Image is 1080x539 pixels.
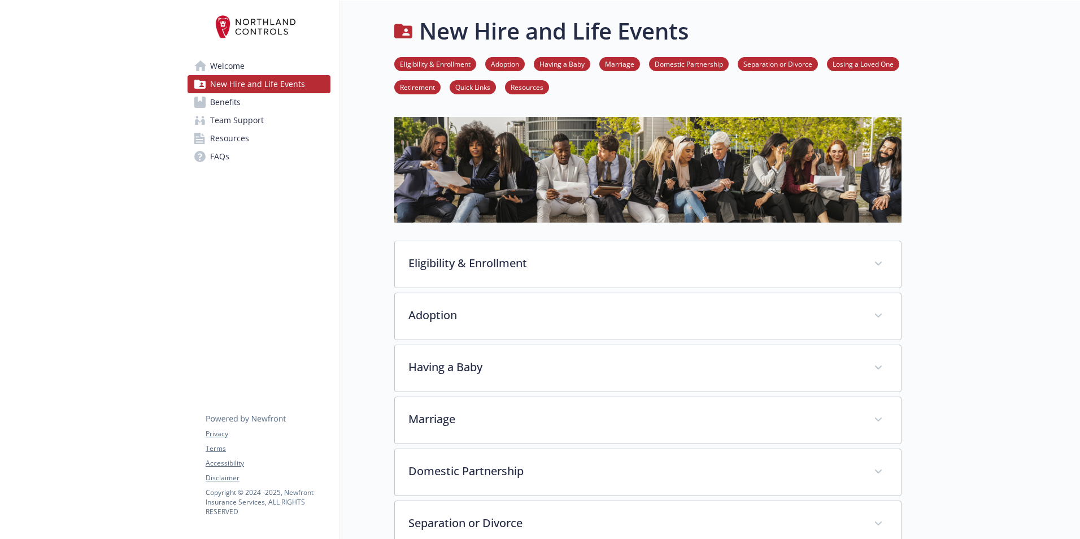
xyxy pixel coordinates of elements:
h1: New Hire and Life Events [419,14,689,48]
a: Losing a Loved One [827,58,899,69]
a: Marriage [599,58,640,69]
a: Resources [188,129,330,147]
a: Terms [206,444,330,454]
div: Adoption [395,293,901,340]
div: Domestic Partnership [395,449,901,495]
a: Disclaimer [206,473,330,483]
span: Benefits [210,93,241,111]
p: Separation or Divorce [408,515,860,532]
a: Retirement [394,81,441,92]
a: FAQs [188,147,330,166]
span: Team Support [210,111,264,129]
span: Welcome [210,57,245,75]
a: Separation or Divorce [738,58,818,69]
a: Domestic Partnership [649,58,729,69]
p: Marriage [408,411,860,428]
p: Adoption [408,307,860,324]
div: Eligibility & Enrollment [395,241,901,288]
span: New Hire and Life Events [210,75,305,93]
p: Domestic Partnership [408,463,860,480]
a: Accessibility [206,458,330,468]
p: Copyright © 2024 - 2025 , Newfront Insurance Services, ALL RIGHTS RESERVED [206,488,330,516]
a: Resources [505,81,549,92]
p: Eligibility & Enrollment [408,255,860,272]
a: Eligibility & Enrollment [394,58,476,69]
span: Resources [210,129,249,147]
a: Adoption [485,58,525,69]
div: Marriage [395,397,901,444]
div: Having a Baby [395,345,901,392]
a: Privacy [206,429,330,439]
p: Having a Baby [408,359,860,376]
span: FAQs [210,147,229,166]
a: Quick Links [450,81,496,92]
a: Benefits [188,93,330,111]
a: New Hire and Life Events [188,75,330,93]
a: Team Support [188,111,330,129]
img: new hire page banner [394,117,902,223]
a: Welcome [188,57,330,75]
a: Having a Baby [534,58,590,69]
